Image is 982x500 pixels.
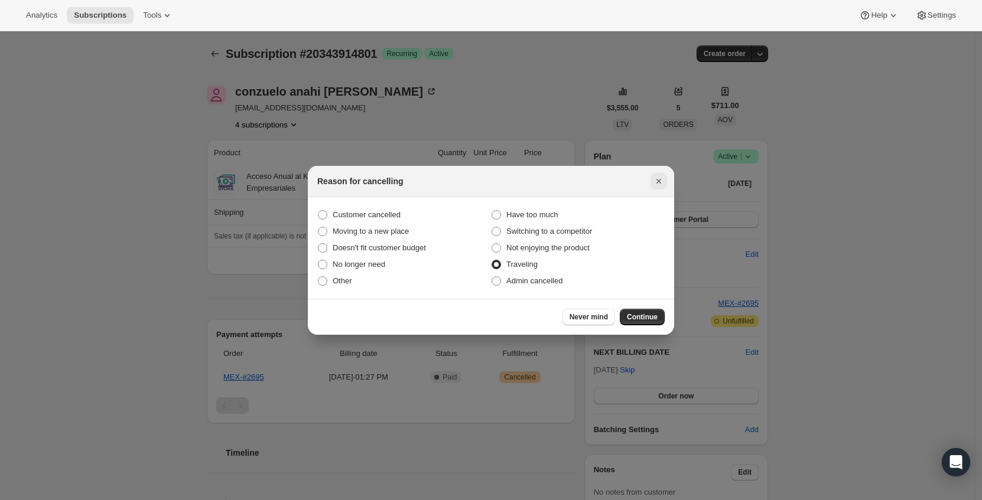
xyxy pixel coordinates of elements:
span: Customer cancelled [333,210,401,219]
span: Settings [928,11,956,20]
div: Open Intercom Messenger [942,448,970,476]
span: Admin cancelled [506,276,562,285]
span: Switching to a competitor [506,227,592,236]
span: Not enjoying the product [506,243,590,252]
span: Help [871,11,887,20]
span: Have too much [506,210,558,219]
span: Continue [627,312,658,322]
button: Settings [909,7,963,24]
button: Tools [136,7,180,24]
span: Never mind [570,312,608,322]
span: Other [333,276,352,285]
span: Doesn't fit customer budget [333,243,426,252]
span: Moving to a new place [333,227,409,236]
button: Close [651,173,667,189]
button: Continue [620,309,665,325]
span: Subscriptions [74,11,126,20]
span: Traveling [506,260,538,269]
h2: Reason for cancelling [317,175,403,187]
button: Help [852,7,906,24]
button: Analytics [19,7,64,24]
span: No longer need [333,260,385,269]
span: Tools [143,11,161,20]
button: Subscriptions [67,7,134,24]
button: Never mind [562,309,615,325]
span: Analytics [26,11,57,20]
